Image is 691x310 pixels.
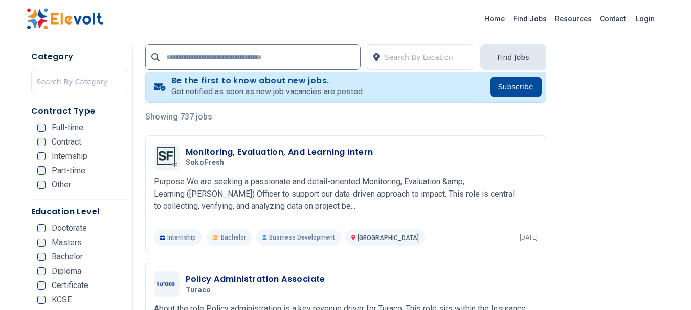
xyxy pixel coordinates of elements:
img: Elevolt [27,8,103,30]
span: Certificate [52,281,88,290]
input: Part-time [37,166,46,175]
span: Diploma [52,267,81,275]
a: Home [480,11,509,27]
span: KCSE [52,296,72,304]
iframe: Chat Widget [640,261,691,310]
a: SokoFreshMonitoring, Evaluation, And Learning InternSokoFreshPurpose We are seeking a passionate ... [154,144,538,246]
input: Full-time [37,124,46,132]
span: Part-time [52,166,85,175]
input: Other [37,181,46,189]
img: SokoFresh [157,147,177,167]
a: Contact [596,11,630,27]
input: Certificate [37,281,46,290]
span: Internship [52,152,87,160]
span: SokoFresh [186,158,225,168]
h5: Category [31,51,128,63]
a: Resources [551,11,596,27]
button: Find Jobs [480,44,546,70]
span: Other [52,181,71,189]
span: Masters [52,239,82,247]
span: Turaco [186,285,211,295]
p: Business Development [256,229,341,246]
p: Get notified as soon as new job vacancies are posted. [171,86,364,98]
input: Bachelor [37,253,46,261]
a: Find Jobs [509,11,551,27]
span: Bachelor [52,253,83,261]
p: Showing 737 jobs [145,111,546,123]
span: Doctorate [52,224,87,232]
p: Purpose We are seeking a passionate and detail-oriented Monitoring, Evaluation &amp; Learning ([P... [154,176,538,212]
input: Masters [37,239,46,247]
input: KCSE [37,296,46,304]
input: Diploma [37,267,46,275]
p: Internship [154,229,203,246]
h4: Be the first to know about new jobs. [171,76,364,86]
p: [DATE] [520,233,538,242]
h5: Contract Type [31,105,128,117]
h5: Education Level [31,206,128,218]
input: Doctorate [37,224,46,232]
a: Login [630,9,661,29]
img: Turaco [157,281,177,287]
h3: Monitoring, Evaluation, And Learning Intern [186,146,373,158]
h3: Policy Administration Associate [186,273,325,285]
span: [GEOGRAPHIC_DATA] [358,234,419,242]
span: Contract [52,138,81,146]
input: Internship [37,152,46,160]
button: Subscribe [490,77,542,97]
span: Bachelor [221,233,246,242]
span: Full-time [52,124,83,132]
input: Contract [37,138,46,146]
